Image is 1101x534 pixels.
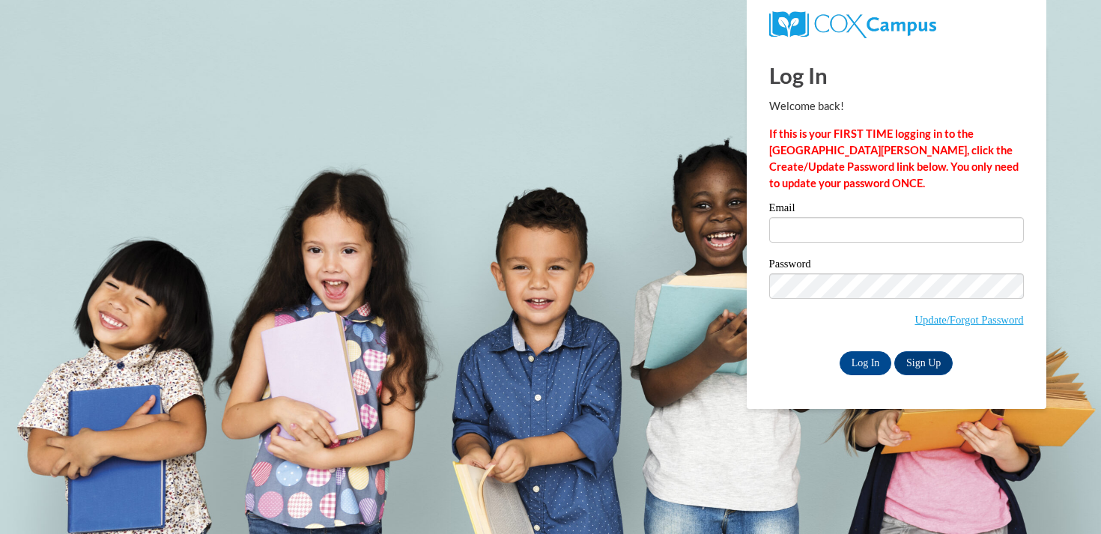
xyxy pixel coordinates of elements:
[769,127,1019,189] strong: If this is your FIRST TIME logging in to the [GEOGRAPHIC_DATA][PERSON_NAME], click the Create/Upd...
[894,351,953,375] a: Sign Up
[769,202,1024,217] label: Email
[769,11,936,38] img: COX Campus
[840,351,892,375] input: Log In
[769,17,936,30] a: COX Campus
[769,98,1024,115] p: Welcome back!
[769,258,1024,273] label: Password
[915,314,1023,326] a: Update/Forgot Password
[769,60,1024,91] h1: Log In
